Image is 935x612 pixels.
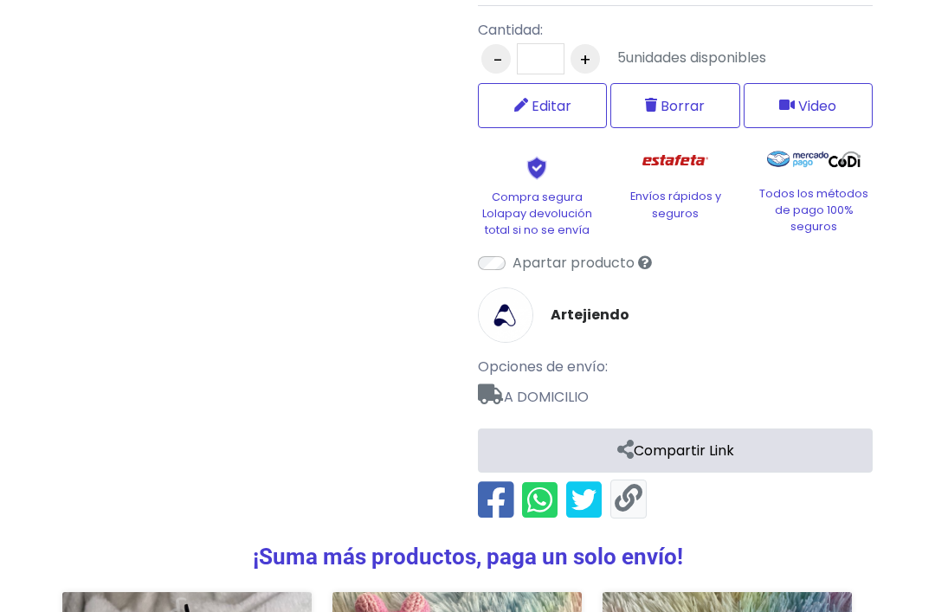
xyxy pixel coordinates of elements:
[755,185,873,235] p: Todos los métodos de pago 100% seguros
[481,44,511,74] button: -
[566,480,602,523] li: Compartir en Twitter
[638,255,652,269] i: Sólo tú verás el producto listado en tu tienda pero podrás venderlo si compartes su enlace directo
[744,83,873,128] button: Video
[501,156,572,180] img: Shield
[478,83,607,128] a: Editar
[513,253,635,274] label: Apartar producto
[478,428,873,473] a: Compartir Link
[629,142,723,179] img: Estafeta Logo
[522,480,558,523] li: Compartir en Whatsapp
[617,48,626,68] span: 5
[478,377,873,408] span: A DOMICILIO
[616,188,734,221] p: Envíos rápidos y seguros
[62,544,873,570] h3: ¡Suma más productos, paga un solo envío!
[610,83,739,128] button: Borrar
[617,48,766,68] div: unidades disponibles
[767,142,829,177] img: Mercado Pago Logo
[478,480,513,523] li: Compartir en Facebook
[798,95,836,117] span: Video
[571,44,600,74] button: +
[551,305,629,325] a: Artejiendo
[661,95,705,117] span: Borrar
[610,480,647,519] li: Copiar enlace
[532,95,571,117] span: Editar
[478,357,608,377] span: Opciones de envío:
[478,20,766,41] p: Cantidad:
[478,189,596,239] p: Compra segura Lolapay devolución total si no se envía
[478,287,533,343] img: Artejiendo
[829,142,861,177] img: Codi Logo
